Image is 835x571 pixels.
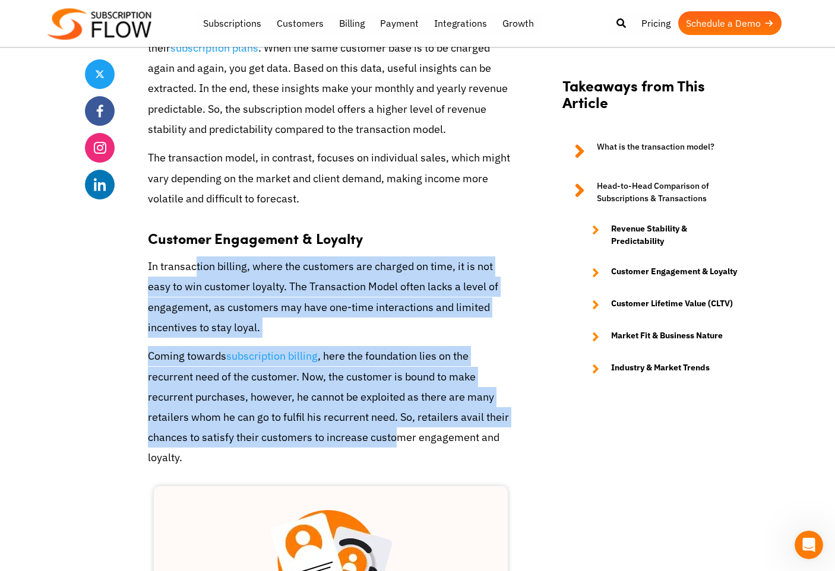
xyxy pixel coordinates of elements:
[148,18,514,139] p: In the subscription billing model, customers are charged recurrently for their . When the same cu...
[611,223,738,248] strong: Revenue Stability & Predictability
[226,349,318,363] a: subscription billing
[426,11,495,35] a: Integrations
[562,141,738,162] a: What is the transaction model?
[372,11,426,35] a: Payment
[580,297,738,312] a: Customer Lifetime Value (CLTV)
[611,361,710,376] strong: Industry & Market Trends
[611,297,733,312] strong: Customer Lifetime Value (CLTV)
[562,77,738,123] h2: Takeaways from This Article
[634,11,678,35] a: Pricing
[611,265,737,280] strong: Customer Engagement & Loyalty
[48,8,151,40] img: Subscriptionflow
[580,329,738,344] a: Market Fit & Business Nature
[580,265,738,280] a: Customer Engagement & Loyalty
[170,41,258,55] a: subscription plans
[148,148,514,209] p: The transaction model, in contrast, focuses on individual sales, which might vary depending on th...
[148,346,514,468] p: Coming towards , here the foundation lies on the recurrent need of the customer. Now, the custome...
[562,180,738,205] a: Head-to-Head Comparison of Subscriptions & Transactions
[195,11,269,35] a: Subscriptions
[269,11,331,35] a: Customers
[148,228,363,248] strong: Customer Engagement & Loyalty
[580,361,738,376] a: Industry & Market Trends
[495,11,542,35] a: Growth
[678,11,782,35] a: Schedule a Demo
[148,256,514,338] p: In transaction billing, where the customers are charged on time, it is not easy to win customer l...
[580,223,738,248] a: Revenue Stability & Predictability
[611,329,723,344] strong: Market Fit & Business Nature
[331,11,372,35] a: Billing
[795,531,823,559] iframe: Intercom live chat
